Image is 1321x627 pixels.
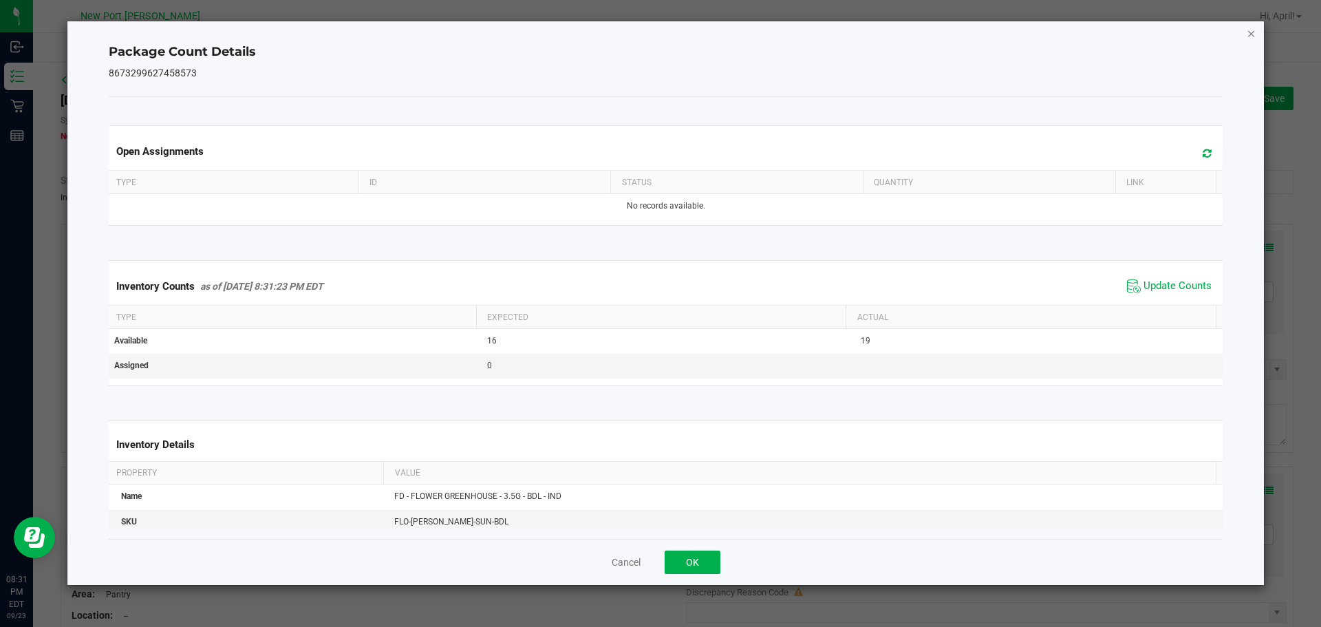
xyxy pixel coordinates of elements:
span: Type [116,312,136,322]
button: Cancel [612,555,641,569]
span: Available [114,336,147,346]
span: SKU [121,517,137,527]
span: ID [369,178,377,187]
span: Name [121,491,142,501]
button: Close [1247,25,1256,41]
span: Link [1126,178,1144,187]
span: as of [DATE] 8:31:23 PM EDT [200,281,323,292]
span: FLO-[PERSON_NAME]-SUN-BDL [394,517,508,527]
span: Status [622,178,652,187]
h4: Package Count Details [109,43,1223,61]
span: Actual [857,312,888,322]
span: Expected [487,312,528,322]
span: Type [116,178,136,187]
span: Assigned [114,361,149,370]
button: OK [665,551,720,574]
h5: 8673299627458573 [109,68,1223,78]
iframe: Resource center [14,517,55,558]
span: 0 [487,361,492,370]
span: Open Assignments [116,145,204,158]
span: Inventory Details [116,438,195,451]
td: No records available. [106,194,1226,218]
span: 16 [487,336,497,346]
span: FD - FLOWER GREENHOUSE - 3.5G - BDL - IND [394,491,561,501]
span: Update Counts [1143,279,1212,293]
span: 19 [861,336,870,346]
span: Inventory Counts [116,280,195,293]
span: Value [395,468,420,478]
span: Quantity [874,178,913,187]
span: Property [116,468,157,478]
